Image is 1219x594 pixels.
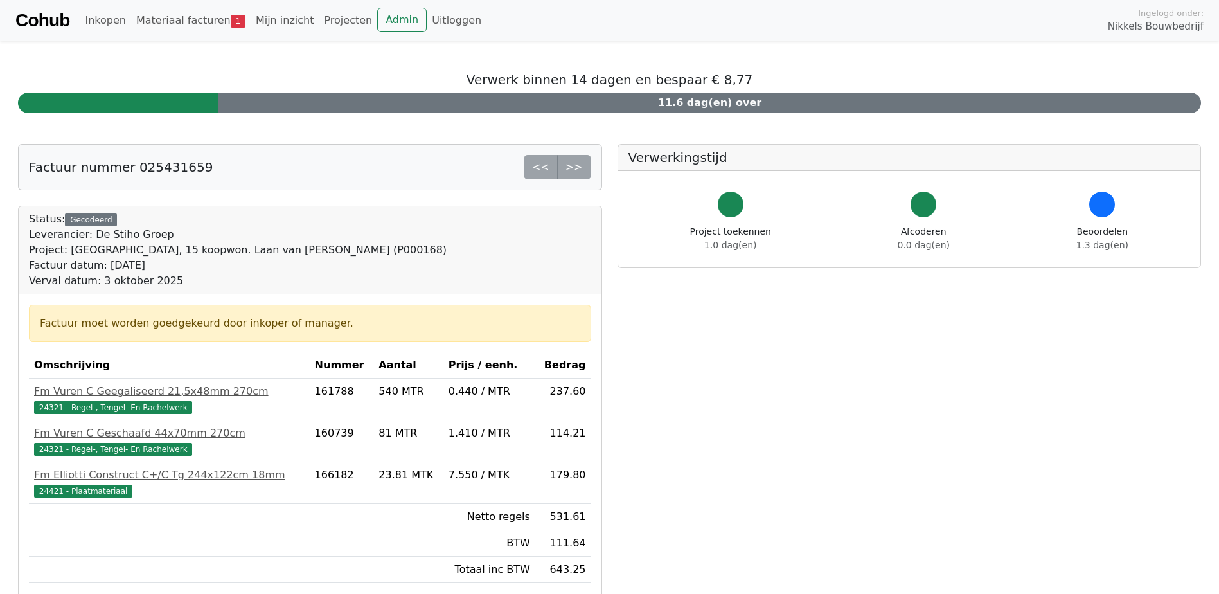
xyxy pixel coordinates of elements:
[535,557,591,583] td: 643.25
[535,504,591,530] td: 531.61
[373,352,443,379] th: Aantal
[310,352,374,379] th: Nummer
[65,213,117,226] div: Gecodeerd
[34,401,192,414] span: 24321 - Regel-, Tengel- En Rachelwerk
[34,426,305,456] a: Fm Vuren C Geschaafd 44x70mm 270cm24321 - Regel-, Tengel- En Rachelwerk
[535,352,591,379] th: Bedrag
[443,504,535,530] td: Netto regels
[898,225,950,252] div: Afcoderen
[29,242,447,258] div: Project: [GEOGRAPHIC_DATA], 15 koopwon. Laan van [PERSON_NAME] (P000168)
[34,384,305,399] div: Fm Vuren C Geegaliseerd 21,5x48mm 270cm
[29,352,310,379] th: Omschrijving
[378,467,438,483] div: 23.81 MTK
[704,240,756,250] span: 1.0 dag(en)
[443,352,535,379] th: Prijs / eenh.
[535,462,591,504] td: 179.80
[310,462,374,504] td: 166182
[29,212,447,289] div: Status:
[378,426,438,441] div: 81 MTR
[319,8,377,33] a: Projecten
[1138,7,1204,19] span: Ingelogd onder:
[34,384,305,415] a: Fm Vuren C Geegaliseerd 21,5x48mm 270cm24321 - Regel-, Tengel- En Rachelwerk
[80,8,130,33] a: Inkopen
[443,557,535,583] td: Totaal inc BTW
[898,240,950,250] span: 0.0 dag(en)
[449,426,530,441] div: 1.410 / MTR
[34,485,132,498] span: 24421 - Plaatmateriaal
[377,8,427,32] a: Admin
[449,467,530,483] div: 7.550 / MTK
[378,384,438,399] div: 540 MTR
[443,530,535,557] td: BTW
[29,159,213,175] h5: Factuur nummer 025431659
[34,426,305,441] div: Fm Vuren C Geschaafd 44x70mm 270cm
[29,258,447,273] div: Factuur datum: [DATE]
[131,8,251,33] a: Materiaal facturen1
[29,227,447,242] div: Leverancier: De Stiho Groep
[535,420,591,462] td: 114.21
[535,379,591,420] td: 237.60
[1108,19,1204,34] span: Nikkels Bouwbedrijf
[15,5,69,36] a: Cohub
[18,72,1201,87] h5: Verwerk binnen 14 dagen en bespaar € 8,77
[1076,240,1128,250] span: 1.3 dag(en)
[427,8,486,33] a: Uitloggen
[535,530,591,557] td: 111.64
[628,150,1191,165] h5: Verwerkingstijd
[449,384,530,399] div: 0.440 / MTR
[690,225,771,252] div: Project toekennen
[310,420,374,462] td: 160739
[310,379,374,420] td: 161788
[218,93,1201,113] div: 11.6 dag(en) over
[231,15,245,28] span: 1
[34,443,192,456] span: 24321 - Regel-, Tengel- En Rachelwerk
[34,467,305,498] a: Fm Elliotti Construct C+/C Tg 244x122cm 18mm24421 - Plaatmateriaal
[34,467,305,483] div: Fm Elliotti Construct C+/C Tg 244x122cm 18mm
[29,273,447,289] div: Verval datum: 3 oktober 2025
[251,8,319,33] a: Mijn inzicht
[1076,225,1128,252] div: Beoordelen
[40,316,580,331] div: Factuur moet worden goedgekeurd door inkoper of manager.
